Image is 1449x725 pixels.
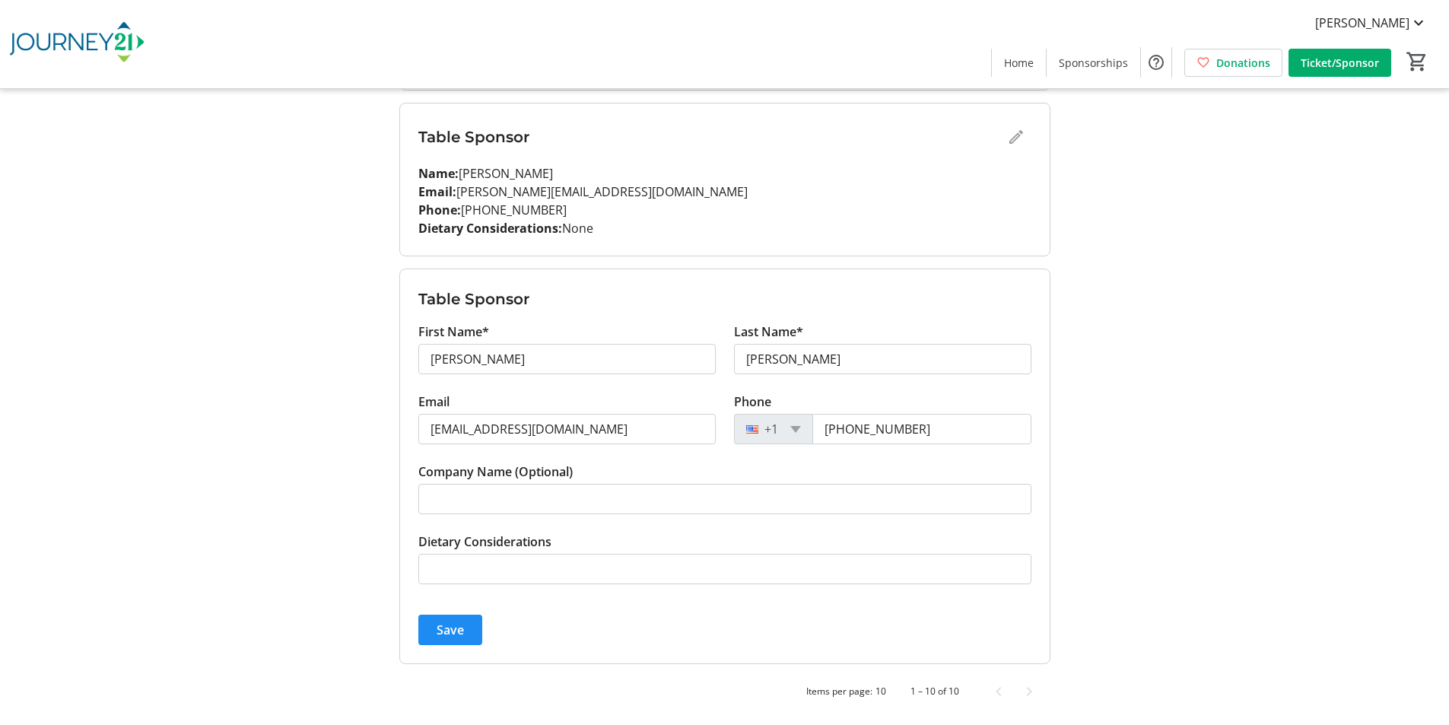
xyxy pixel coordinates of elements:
[983,676,1014,707] button: Previous page
[418,164,1031,183] p: [PERSON_NAME]
[1047,49,1140,77] a: Sponsorships
[418,533,551,551] label: Dietary Considerations
[418,288,1031,310] h3: Table Sponsor
[1315,14,1409,32] span: [PERSON_NAME]
[418,219,1031,237] p: None
[734,393,771,411] label: Phone
[418,393,450,411] label: Email
[418,463,573,481] label: Company Name (Optional)
[734,323,803,341] label: Last Name*
[1014,676,1044,707] button: Next page
[418,183,1031,201] p: [PERSON_NAME][EMAIL_ADDRESS][DOMAIN_NAME]
[1301,55,1379,71] span: Ticket/Sponsor
[875,685,886,698] div: 10
[1184,49,1282,77] a: Donations
[399,676,1050,707] mat-paginator: Select page
[418,165,459,182] strong: Name:
[418,183,456,200] strong: Email:
[992,49,1046,77] a: Home
[1403,48,1431,75] button: Cart
[1141,47,1171,78] button: Help
[1289,49,1391,77] a: Ticket/Sponsor
[418,201,1031,219] p: [PHONE_NUMBER]
[806,685,872,698] div: Items per page:
[1303,11,1440,35] button: [PERSON_NAME]
[1059,55,1128,71] span: Sponsorships
[418,323,489,341] label: First Name*
[418,220,562,237] strong: Dietary Considerations:
[1216,55,1270,71] span: Donations
[418,202,461,218] strong: Phone:
[812,414,1031,444] input: (201) 555-0123
[9,6,145,82] img: Journey21's Logo
[910,685,959,698] div: 1 – 10 of 10
[1004,55,1034,71] span: Home
[418,615,482,645] button: Save
[418,126,1001,148] h3: Table Sponsor
[437,621,464,639] span: Save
